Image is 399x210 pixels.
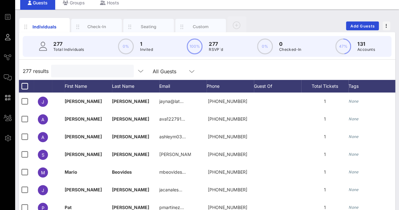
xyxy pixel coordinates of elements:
[349,187,359,192] i: None
[31,23,59,30] div: Individuals
[357,46,375,53] p: Accounts
[42,99,44,105] span: J
[65,80,112,93] div: First Name
[254,80,301,93] div: Guest Of
[140,46,153,53] p: Invited
[159,163,186,181] p: mbeovides…
[349,134,359,139] i: None
[159,181,182,199] p: jacanales…
[349,117,359,121] i: None
[209,46,223,53] p: RSVP`d
[41,135,44,140] span: A
[159,110,185,128] p: ava122791…
[42,152,44,158] span: S
[65,187,102,192] span: [PERSON_NAME]
[112,116,149,122] span: [PERSON_NAME]
[349,170,359,174] i: None
[41,117,44,122] span: A
[301,93,349,110] div: 1
[112,187,149,192] span: [PERSON_NAME]
[349,99,359,104] i: None
[65,169,77,175] span: Mario
[112,99,149,104] span: [PERSON_NAME]
[23,67,49,75] span: 277 results
[159,80,207,93] div: Email
[301,110,349,128] div: 1
[301,80,349,93] div: Total Tickets
[41,170,45,175] span: M
[301,128,349,146] div: 1
[65,116,102,122] span: [PERSON_NAME]
[208,116,247,122] span: +15127792652
[209,40,223,48] p: 277
[112,134,149,139] span: [PERSON_NAME]
[159,146,191,163] p: [PERSON_NAME]…
[112,152,149,157] span: [PERSON_NAME]
[135,24,163,30] div: Seating
[140,40,153,48] p: 1
[349,152,359,157] i: None
[53,46,84,53] p: Total Individuals
[279,46,302,53] p: Checked-In
[208,205,247,210] span: +17042588688
[208,169,247,175] span: +17863519976
[65,134,102,139] span: [PERSON_NAME]
[159,93,184,110] p: jayna@lat…
[159,128,186,146] p: ashleym03…
[53,40,84,48] p: 277
[65,152,102,157] span: [PERSON_NAME]
[208,152,247,157] span: +15129684884
[65,99,102,104] span: [PERSON_NAME]
[349,205,359,210] i: None
[112,80,159,93] div: Last Name
[301,163,349,181] div: 1
[357,40,375,48] p: 131
[279,40,302,48] p: 0
[187,24,215,30] div: Custom
[207,80,254,93] div: Phone
[83,24,111,30] div: Check-In
[149,65,199,77] div: All Guests
[112,205,149,210] span: [PERSON_NAME]
[346,21,379,30] button: Add Guests
[153,69,176,74] div: All Guests
[301,146,349,163] div: 1
[208,134,247,139] span: +19158005079
[208,99,247,104] span: +13104367738
[112,169,132,175] span: Beovides
[208,187,247,192] span: +18307760070
[65,205,72,210] span: Pat
[301,181,349,199] div: 1
[42,188,44,193] span: J
[350,24,375,28] span: Add Guests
